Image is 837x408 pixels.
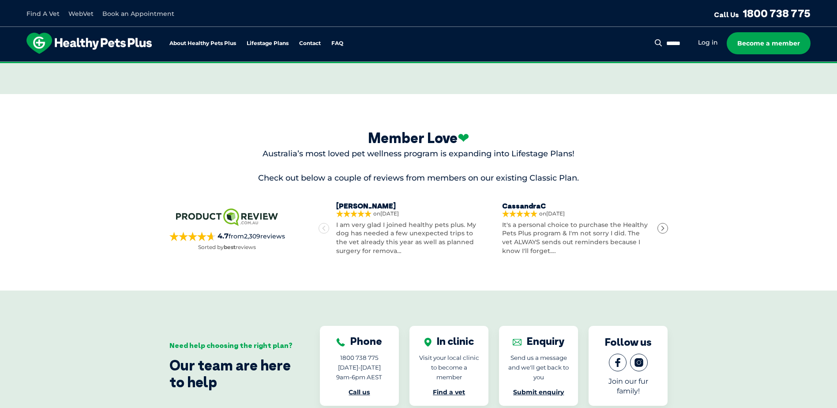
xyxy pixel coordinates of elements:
[539,211,650,216] span: on [DATE]
[502,221,650,255] p: It's a personal choice to purchase the Healthy Pets Plus program & I'm not sorry I did. The vet A...
[247,41,289,46] a: Lifestage Plans
[508,354,569,381] span: Send us a message and we'll get back to you
[68,10,94,18] a: WebVet
[218,232,229,240] strong: 4.7
[653,38,664,47] button: Search
[340,354,379,361] span: 1800 738 775
[338,364,381,371] span: [DATE]-[DATE]
[216,231,285,241] span: from
[605,336,652,348] div: Follow us
[502,210,537,217] div: 5 out of 5 stars
[513,335,565,348] div: Enquiry
[513,388,564,396] a: Submit enquiry
[169,41,236,46] a: About Healthy Pets Plus
[169,173,668,184] p: Check out below a couple of reviews from members on our existing Classic Plan.
[299,41,321,46] a: Contact
[698,38,718,47] a: Log in
[336,374,382,381] span: 9am-6pm AEST
[26,33,152,54] img: hpp-logo
[169,232,216,241] div: 4.7 out of 5 stars
[727,32,811,54] a: Become a member
[433,388,465,396] a: Find a vet
[224,244,236,250] strong: best
[336,221,484,255] p: I am very glad I joined healthy pets plus. My dog has needed a few unexpected trips to the vet al...
[424,338,432,347] img: In clinic
[102,10,174,18] a: Book an Appointment
[198,243,256,251] p: Sorted by reviews
[169,148,668,159] p: Australia’s most loved pet wellness program is expanding into Lifestage Plans!
[373,211,484,216] span: on [DATE]
[169,357,293,391] div: Our team are here to help
[349,388,370,396] a: Call us
[597,377,659,396] p: Join our fur family!
[458,130,469,146] span: ❤
[502,202,650,210] h4: CassandraC
[169,129,668,147] div: Member Love
[502,202,650,256] a: CassandraCon[DATE]It's a personal choice to purchase the Healthy Pets Plus program & I'm not sorr...
[336,335,382,348] div: Phone
[424,335,474,348] div: In clinic
[336,338,345,347] img: Phone
[336,210,372,217] div: 5 out of 5 stars
[419,354,479,381] span: Visit your local clinic to become a member
[254,62,583,70] span: Proactive, preventative wellness program designed to keep your pet healthier and happier for longer
[26,10,60,18] a: Find A Vet
[331,41,343,46] a: FAQ
[244,232,285,240] span: 2,309 reviews
[169,341,293,350] div: Need help choosing the right plan?
[513,338,522,347] img: Enquiry
[169,206,285,251] a: 4.7from2,309reviewsSorted bybestreviews
[336,202,484,256] a: [PERSON_NAME]on[DATE]I am very glad I joined healthy pets plus. My dog has needed a few unexpecte...
[336,202,484,210] h4: [PERSON_NAME]
[714,10,739,19] span: Call Us
[714,7,811,20] a: Call Us1800 738 775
